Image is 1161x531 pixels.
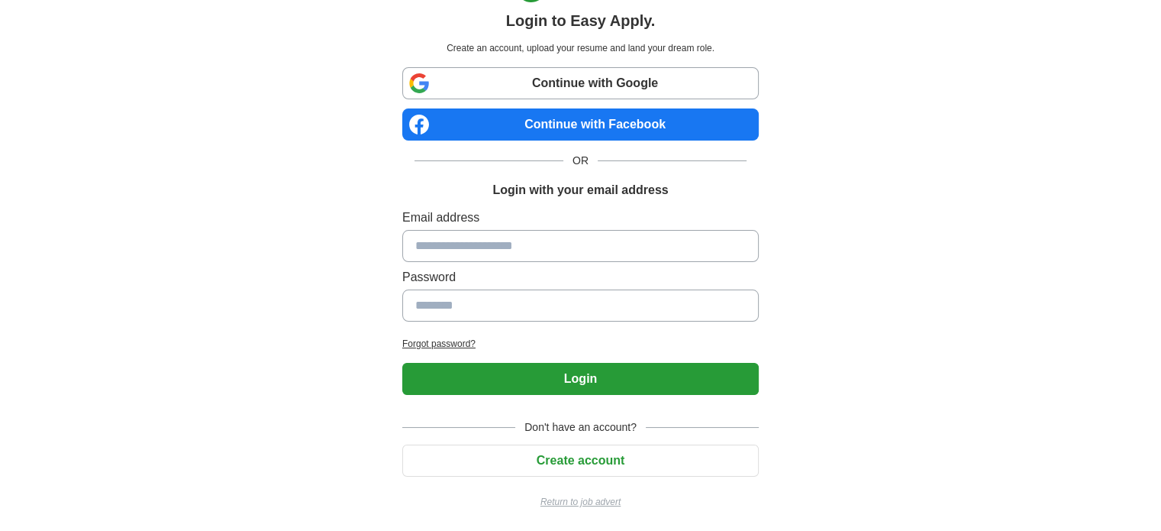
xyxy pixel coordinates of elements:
a: Continue with Facebook [402,108,759,141]
a: Forgot password? [402,337,759,351]
button: Login [402,363,759,395]
a: Continue with Google [402,67,759,99]
label: Email address [402,209,759,227]
span: OR [563,153,598,169]
h1: Login with your email address [492,181,668,199]
a: Create account [402,454,759,467]
p: Create an account, upload your resume and land your dream role. [405,41,756,55]
h1: Login to Easy Apply. [506,9,656,32]
label: Password [402,268,759,287]
span: Don't have an account? [515,419,646,435]
button: Create account [402,445,759,477]
a: Return to job advert [402,495,759,509]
